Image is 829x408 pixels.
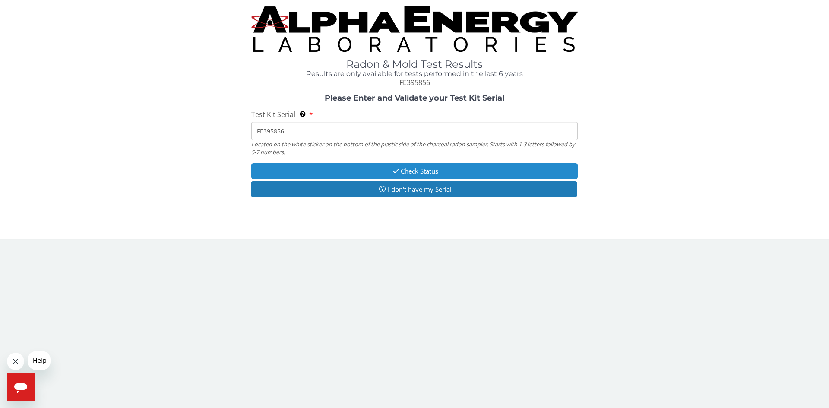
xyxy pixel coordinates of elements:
span: FE395856 [399,78,430,87]
iframe: Message from company [28,351,51,370]
button: Check Status [251,163,578,179]
button: I don't have my Serial [251,181,577,197]
span: Test Kit Serial [251,110,295,119]
iframe: Button to launch messaging window [7,373,35,401]
img: TightCrop.jpg [251,6,578,52]
div: Located on the white sticker on the bottom of the plastic side of the charcoal radon sampler. Sta... [251,140,578,156]
h1: Radon & Mold Test Results [251,59,578,70]
strong: Please Enter and Validate your Test Kit Serial [325,93,504,103]
iframe: Close message [7,353,24,370]
h4: Results are only available for tests performed in the last 6 years [251,70,578,78]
